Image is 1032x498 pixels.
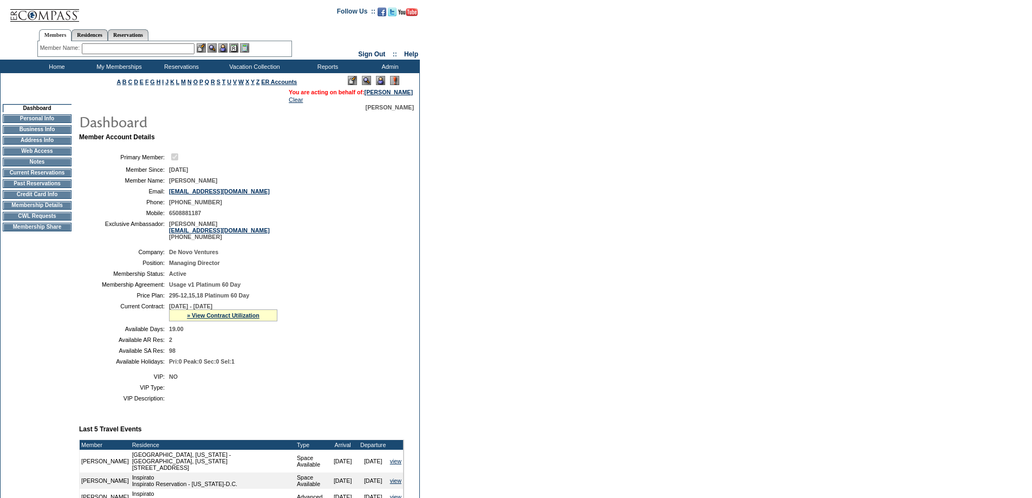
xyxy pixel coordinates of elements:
td: Departure [358,440,388,450]
span: 98 [169,347,176,354]
a: Follow us on Twitter [388,11,397,17]
a: X [245,79,249,85]
span: 19.00 [169,326,184,332]
span: [DATE] - [DATE] [169,303,212,309]
img: Reservations [229,43,238,53]
a: R [211,79,215,85]
a: V [233,79,237,85]
a: Sign Out [358,50,385,58]
span: 6508881187 [169,210,201,216]
a: J [165,79,168,85]
td: Position: [83,260,165,266]
span: 2 [169,337,172,343]
td: Member Name: [83,177,165,184]
img: Become our fan on Facebook [378,8,386,16]
td: Email: [83,188,165,195]
a: F [145,79,149,85]
a: L [176,79,179,85]
td: [GEOGRAPHIC_DATA], [US_STATE] - [GEOGRAPHIC_DATA], [US_STATE] [STREET_ADDRESS] [131,450,295,473]
span: [PERSON_NAME] [366,104,414,111]
a: Help [404,50,418,58]
span: [PHONE_NUMBER] [169,199,222,205]
td: Home [24,60,87,73]
td: Follow Us :: [337,7,375,20]
td: Admin [358,60,420,73]
td: Membership Share [3,223,72,231]
a: [EMAIL_ADDRESS][DOMAIN_NAME] [169,227,270,234]
a: M [181,79,186,85]
img: Edit Mode [348,76,357,85]
span: Usage v1 Platinum 60 Day [169,281,241,288]
a: [PERSON_NAME] [365,89,413,95]
a: [EMAIL_ADDRESS][DOMAIN_NAME] [169,188,270,195]
a: » View Contract Utilization [187,312,259,319]
a: O [193,79,198,85]
span: Active [169,270,186,277]
img: pgTtlDashboard.gif [79,111,295,132]
td: Price Plan: [83,292,165,299]
span: 295-12,15,18 Platinum 60 Day [169,292,249,299]
td: Past Reservations [3,179,72,188]
a: A [117,79,121,85]
td: CWL Requests [3,212,72,221]
a: Become our fan on Facebook [378,11,386,17]
a: P [199,79,203,85]
td: Residence [131,440,295,450]
span: Managing Director [169,260,220,266]
td: Available Holidays: [83,358,165,365]
td: Space Available [295,450,328,473]
td: Type [295,440,328,450]
img: b_calculator.gif [240,43,249,53]
td: Available Days: [83,326,165,332]
td: VIP Type: [83,384,165,391]
td: Inspirato Inspirato Reservation - [US_STATE]-D.C. [131,473,295,489]
img: View [207,43,217,53]
a: D [134,79,138,85]
td: Personal Info [3,114,72,123]
td: [DATE] [358,473,388,489]
td: Membership Details [3,201,72,210]
td: Business Info [3,125,72,134]
a: K [170,79,174,85]
td: Web Access [3,147,72,156]
a: Reservations [108,29,148,41]
img: View Mode [362,76,371,85]
td: Current Contract: [83,303,165,321]
td: [DATE] [358,450,388,473]
span: You are acting on behalf of: [289,89,413,95]
a: Q [205,79,209,85]
td: [PERSON_NAME] [80,473,131,489]
a: U [227,79,231,85]
img: b_edit.gif [197,43,206,53]
a: view [390,477,401,484]
a: T [222,79,226,85]
td: Primary Member: [83,152,165,162]
a: E [140,79,144,85]
a: Residences [72,29,108,41]
span: [PERSON_NAME] [PHONE_NUMBER] [169,221,270,240]
td: Member [80,440,131,450]
img: Log Concern/Member Elevation [390,76,399,85]
b: Last 5 Travel Events [79,425,141,433]
a: view [390,458,401,464]
img: Subscribe to our YouTube Channel [398,8,418,16]
td: Membership Status: [83,270,165,277]
a: Y [251,79,255,85]
img: Follow us on Twitter [388,8,397,16]
td: Current Reservations [3,169,72,177]
a: B [122,79,127,85]
span: :: [393,50,397,58]
td: VIP: [83,373,165,380]
td: VIP Description: [83,395,165,402]
span: [DATE] [169,166,188,173]
td: Arrival [328,440,358,450]
td: Dashboard [3,104,72,112]
a: S [217,79,220,85]
span: NO [169,373,178,380]
td: Available SA Res: [83,347,165,354]
td: Space Available [295,473,328,489]
td: Notes [3,158,72,166]
td: Available AR Res: [83,337,165,343]
a: I [162,79,164,85]
td: Exclusive Ambassador: [83,221,165,240]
